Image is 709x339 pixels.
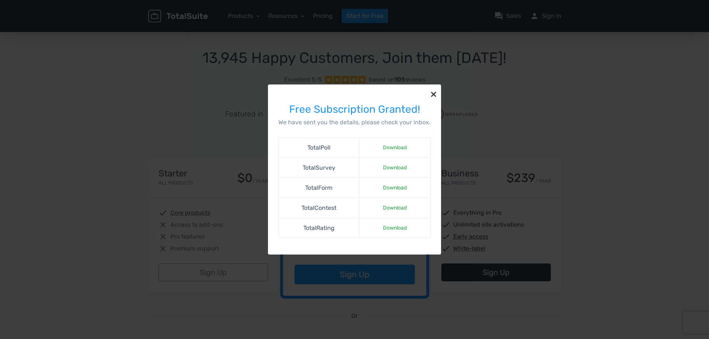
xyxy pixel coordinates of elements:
[278,118,431,127] p: We have sent you the details, please check your inbox.
[279,158,360,178] td: TotalSurvey
[278,104,431,115] h3: Free Subscription Granted!
[279,178,360,198] td: TotalForm
[380,162,410,173] a: Download
[279,198,360,218] td: TotalContest
[380,182,410,193] a: Download
[426,84,441,103] button: ×
[279,218,360,238] td: TotalRating
[279,138,360,158] td: TotalPoll
[380,223,410,233] a: Download
[380,142,410,153] a: Download
[380,202,410,213] a: Download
